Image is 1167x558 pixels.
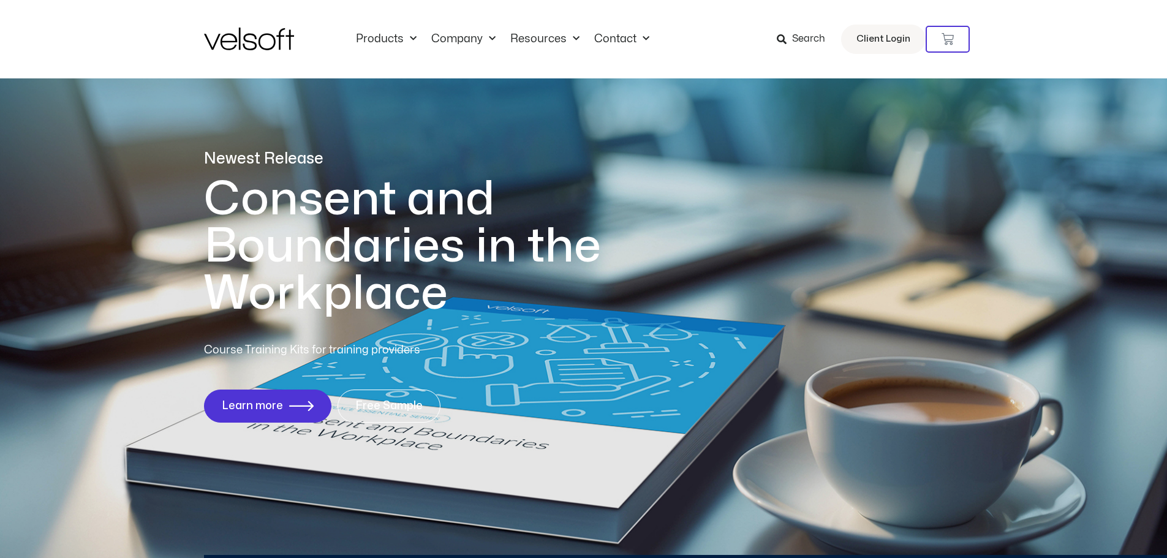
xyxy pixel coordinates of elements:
[587,32,657,46] a: ContactMenu Toggle
[338,390,440,423] a: Free Sample
[424,32,503,46] a: CompanyMenu Toggle
[349,32,424,46] a: ProductsMenu Toggle
[204,342,509,359] p: Course Training Kits for training providers
[503,32,587,46] a: ResourcesMenu Toggle
[792,31,825,47] span: Search
[349,32,657,46] nav: Menu
[777,29,834,50] a: Search
[204,28,294,50] img: Velsoft Training Materials
[204,176,651,317] h1: Consent and Boundaries in the Workplace
[355,400,423,412] span: Free Sample
[204,148,651,170] p: Newest Release
[204,390,331,423] a: Learn more
[856,31,910,47] span: Client Login
[222,400,283,412] span: Learn more
[841,25,926,54] a: Client Login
